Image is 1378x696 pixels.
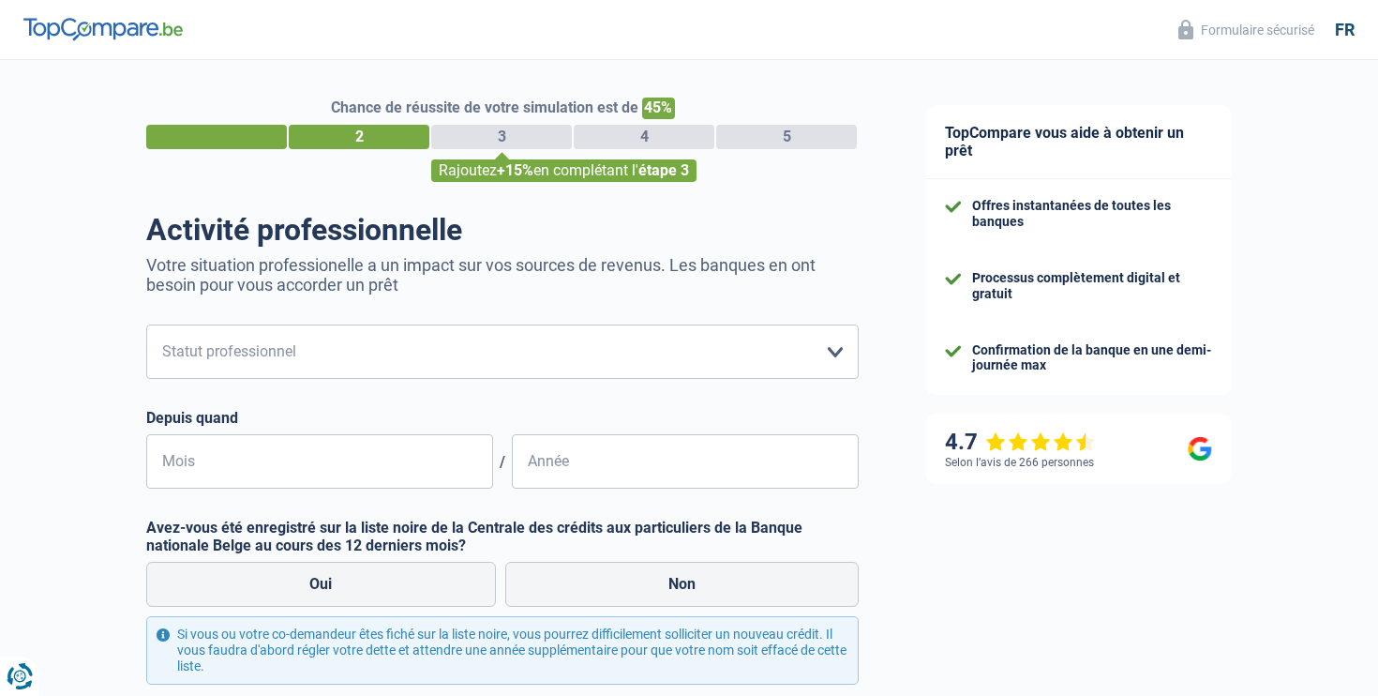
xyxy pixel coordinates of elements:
[331,98,638,116] span: Chance de réussite de votre simulation est de
[23,18,183,40] img: TopCompare Logo
[497,161,533,179] span: +15%
[431,159,696,182] div: Rajoutez en complétant l'
[146,255,859,295] p: Votre situation professionelle a un impact sur vos sources de revenus. Les banques en ont besoin ...
[505,562,860,607] label: Non
[972,342,1212,374] div: Confirmation de la banque en une demi-journée max
[945,429,1096,456] div: 4.7
[146,434,493,489] input: MM
[146,616,859,684] div: Si vous ou votre co-demandeur êtes fiché sur la liste noire, vous pourrez difficilement sollicite...
[289,125,429,149] div: 2
[926,105,1231,179] div: TopCompare vous aide à obtenir un prêt
[146,125,287,149] div: 1
[638,161,689,179] span: étape 3
[512,434,859,489] input: AAAA
[574,125,714,149] div: 4
[972,270,1212,302] div: Processus complètement digital et gratuit
[431,125,572,149] div: 3
[1335,20,1355,40] div: fr
[146,519,859,554] label: Avez-vous été enregistré sur la liste noire de la Centrale des crédits aux particuliers de la Ban...
[1167,14,1326,45] button: Formulaire sécurisé
[945,456,1094,469] div: Selon l’avis de 266 personnes
[146,562,496,607] label: Oui
[146,212,859,248] h1: Activité professionnelle
[493,453,512,471] span: /
[146,409,859,427] label: Depuis quand
[716,125,857,149] div: 5
[642,98,675,119] span: 45%
[972,198,1212,230] div: Offres instantanées de toutes les banques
